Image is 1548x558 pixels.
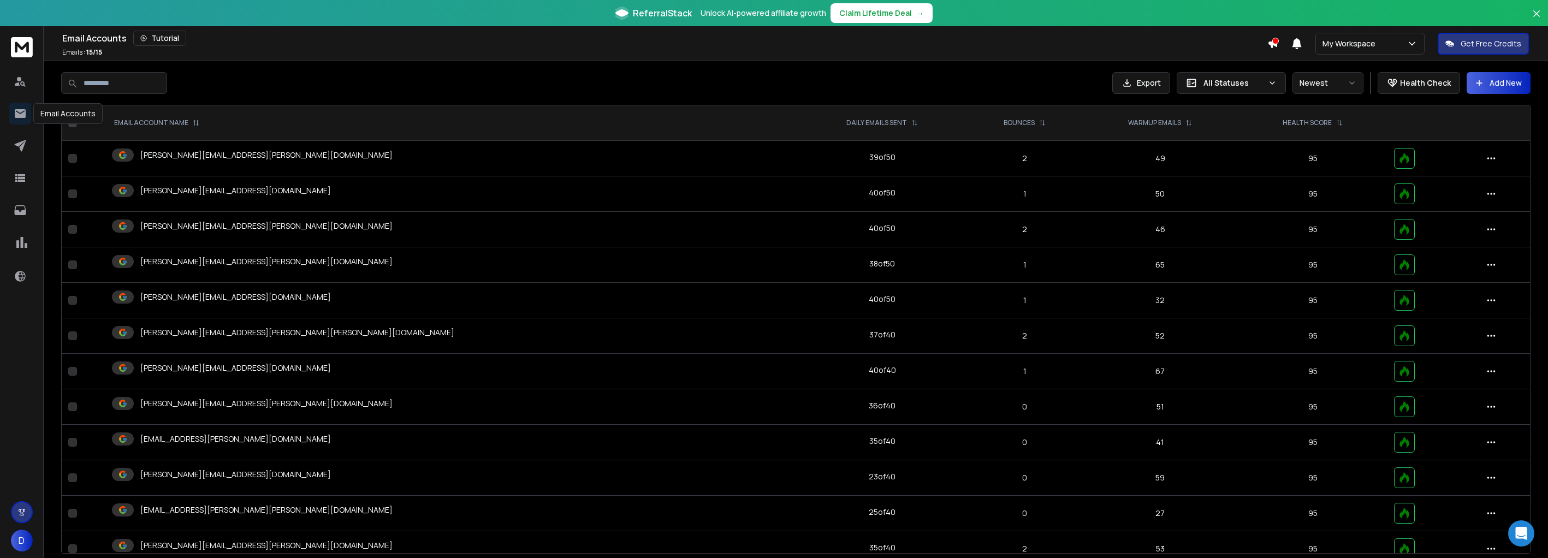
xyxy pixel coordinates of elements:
[1238,496,1387,531] td: 95
[1082,496,1238,531] td: 27
[1082,283,1238,318] td: 32
[974,472,1075,483] p: 0
[140,150,393,161] p: [PERSON_NAME][EMAIL_ADDRESS][PERSON_NAME][DOMAIN_NAME]
[1400,78,1451,88] p: Health Check
[140,185,331,196] p: [PERSON_NAME][EMAIL_ADDRESS][DOMAIN_NAME]
[140,363,331,373] p: [PERSON_NAME][EMAIL_ADDRESS][DOMAIN_NAME]
[869,365,896,376] div: 40 of 40
[1238,460,1387,496] td: 95
[974,153,1075,164] p: 2
[1082,176,1238,212] td: 50
[1082,247,1238,283] td: 65
[11,530,33,551] button: D
[140,221,393,231] p: [PERSON_NAME][EMAIL_ADDRESS][PERSON_NAME][DOMAIN_NAME]
[701,8,826,19] p: Unlock AI-powered affiliate growth
[1082,389,1238,425] td: 51
[974,295,1075,306] p: 1
[974,366,1075,377] p: 1
[1082,425,1238,460] td: 41
[869,507,895,518] div: 25 of 40
[1238,425,1387,460] td: 95
[974,259,1075,270] p: 1
[140,540,393,551] p: [PERSON_NAME][EMAIL_ADDRESS][PERSON_NAME][DOMAIN_NAME]
[114,118,199,127] div: EMAIL ACCOUNT NAME
[1112,72,1170,94] button: Export
[1082,212,1238,247] td: 46
[140,398,393,409] p: [PERSON_NAME][EMAIL_ADDRESS][PERSON_NAME][DOMAIN_NAME]
[33,103,103,124] div: Email Accounts
[1461,38,1521,49] p: Get Free Credits
[974,224,1075,235] p: 2
[974,401,1075,412] p: 0
[1082,354,1238,389] td: 67
[1529,7,1544,33] button: Close banner
[869,152,895,163] div: 39 of 50
[62,48,102,57] p: Emails :
[974,188,1075,199] p: 1
[869,223,895,234] div: 40 of 50
[869,294,895,305] div: 40 of 50
[974,330,1075,341] p: 2
[140,469,331,480] p: [PERSON_NAME][EMAIL_ADDRESS][DOMAIN_NAME]
[140,327,454,338] p: [PERSON_NAME][EMAIL_ADDRESS][PERSON_NAME][PERSON_NAME][DOMAIN_NAME]
[140,504,393,515] p: [EMAIL_ADDRESS][PERSON_NAME][PERSON_NAME][DOMAIN_NAME]
[86,48,102,57] span: 15 / 15
[869,187,895,198] div: 40 of 50
[1378,72,1460,94] button: Health Check
[1238,389,1387,425] td: 95
[1508,520,1534,547] div: Open Intercom Messenger
[633,7,692,20] span: ReferralStack
[1322,38,1380,49] p: My Workspace
[1238,354,1387,389] td: 95
[1238,318,1387,354] td: 95
[869,258,895,269] div: 38 of 50
[140,256,393,267] p: [PERSON_NAME][EMAIL_ADDRESS][PERSON_NAME][DOMAIN_NAME]
[974,508,1075,519] p: 0
[1467,72,1531,94] button: Add New
[1238,283,1387,318] td: 95
[846,118,907,127] p: DAILY EMAILS SENT
[869,436,895,447] div: 35 of 40
[1238,176,1387,212] td: 95
[140,292,331,302] p: [PERSON_NAME][EMAIL_ADDRESS][DOMAIN_NAME]
[1082,460,1238,496] td: 59
[133,31,186,46] button: Tutorial
[916,8,924,19] span: →
[869,329,895,340] div: 37 of 40
[1238,247,1387,283] td: 95
[1438,33,1529,55] button: Get Free Credits
[62,31,1267,46] div: Email Accounts
[140,434,331,444] p: [EMAIL_ADDRESS][PERSON_NAME][DOMAIN_NAME]
[1283,118,1332,127] p: HEALTH SCORE
[1128,118,1181,127] p: WARMUP EMAILS
[869,400,895,411] div: 36 of 40
[869,471,895,482] div: 23 of 40
[974,543,1075,554] p: 2
[1238,212,1387,247] td: 95
[1082,141,1238,176] td: 49
[1203,78,1264,88] p: All Statuses
[831,3,933,23] button: Claim Lifetime Deal→
[1004,118,1035,127] p: BOUNCES
[869,542,895,553] div: 35 of 40
[1292,72,1363,94] button: Newest
[1238,141,1387,176] td: 95
[974,437,1075,448] p: 0
[1082,318,1238,354] td: 52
